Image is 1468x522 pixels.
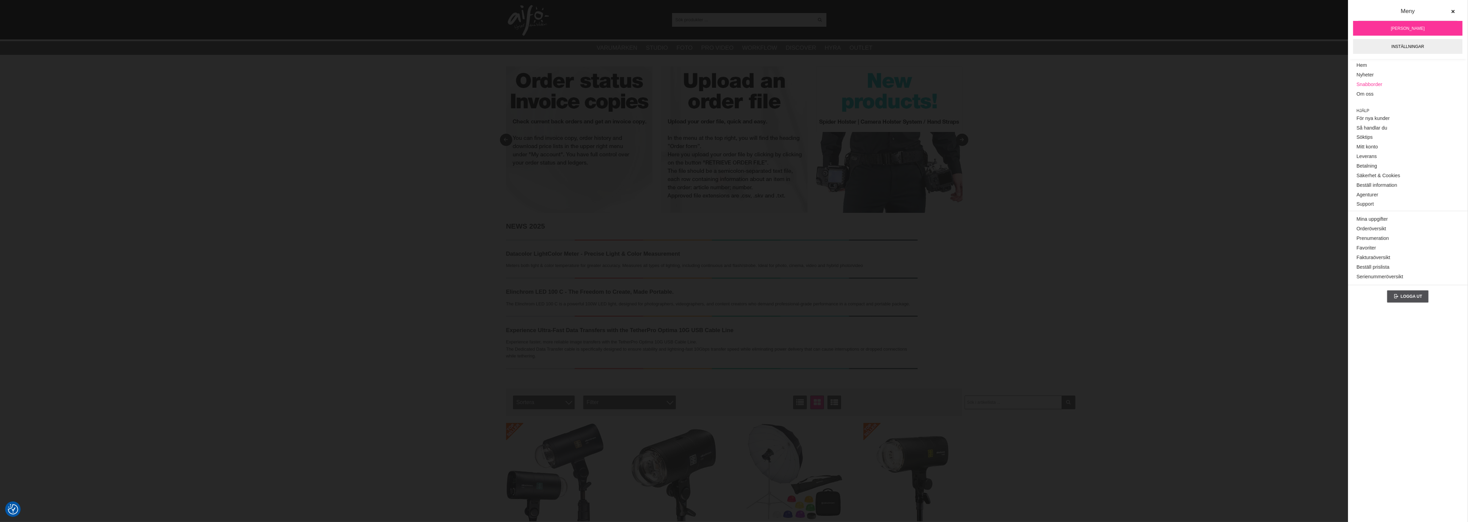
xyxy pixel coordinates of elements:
[1357,133,1459,142] a: Söktips
[1357,181,1459,190] a: Beställ information
[1391,25,1425,32] span: [PERSON_NAME]
[1062,396,1075,409] a: Filtrera
[1357,114,1459,123] a: För nya kunder
[863,423,962,522] img: Elinchrom THREE | Off Camera Flash Kit
[810,396,824,409] a: Fönstervisning
[506,66,653,213] img: Annons:RET003 banner-resel-account-bgr.jpg
[1357,199,1459,209] a: Support
[506,278,918,279] img: NEWS!
[1357,263,1459,272] a: Beställ prislista
[1387,290,1429,303] a: Logga ut
[661,66,808,213] img: Annons:RET002 banner-resel-upload-bgr.jpg
[8,504,18,514] img: Revisit consent button
[508,5,549,36] img: logo.png
[583,396,676,409] div: Filter
[1357,243,1459,253] a: Favoriter
[506,262,918,269] p: Meters both light & color temperature for greater accuracy. Measures all types of lighting, inclu...
[827,396,841,409] a: Utökad listvisning
[956,134,968,146] button: Next
[965,396,1075,409] input: Sök i artikellista ...
[1357,224,1459,234] a: Orderöversikt
[513,396,575,409] span: Sortera
[1357,215,1459,224] a: Mina uppgifter
[1357,123,1459,133] a: Så handlar du
[1357,142,1459,152] a: Mitt konto
[1357,61,1459,70] a: Hem
[1358,7,1457,21] div: Meny
[597,44,637,52] a: Varumärken
[625,423,724,522] img: Elinchrom ONE | Off Camera Flash Kit
[677,44,693,52] a: Foto
[793,396,807,409] a: Listvisning
[506,327,734,333] strong: Experience Ultra-Fast Data Transfers with the TetherPro Optima 10G USB Cable Line
[1357,161,1459,171] a: Betalning
[816,66,963,213] img: Annons:RET009 banner-resel-new-spihol.jpg
[849,44,872,52] a: Outlet
[1357,171,1459,181] a: Säkerhet & Cookies
[1357,80,1459,89] a: Snabborder
[701,44,733,52] a: Pro Video
[506,301,918,308] p: The Elinchrom LED 100 C is a powerful 100W LED light, designed for photographers, videographers, ...
[1357,272,1459,281] a: Serienummeröversikt
[506,423,605,522] img: Elinchrom ONE | Off Camera Flash Dual Kit
[1357,108,1459,114] span: Hjälp
[506,339,918,360] p: Experience faster, more reliable image transfers with the TetherPro Optima 10G USB Cable Line. Th...
[646,44,668,52] a: Studio
[825,44,841,52] a: Hyra
[1357,89,1459,99] a: Om oss
[1357,190,1459,200] a: Agenturer
[8,503,18,515] button: Samtyckesinställningar
[500,134,512,146] button: Previous
[506,221,918,231] h2: NEWS 2025
[786,44,816,52] a: Discover
[506,368,918,369] img: NEWS!
[1357,70,1459,80] a: Nyheter
[744,423,843,522] img: Elinchrom ONE Portrait Kit
[1357,152,1459,161] a: Leverans
[1353,39,1463,54] a: Inställningar
[506,251,680,257] strong: Datacolor LightColor Meter - Precise Light & Color Measurement
[506,289,674,295] strong: Elinchrom LED 100 C - The Freedom to Create, Made Portable.
[506,316,918,317] img: NEWS!
[506,240,918,241] img: NEWS!
[1357,234,1459,243] a: Prenumeration
[672,14,814,25] input: Sök produkter ...
[742,44,777,52] a: Workflow
[1400,294,1422,299] span: Logga ut
[1357,253,1459,263] a: Fakturaöversikt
